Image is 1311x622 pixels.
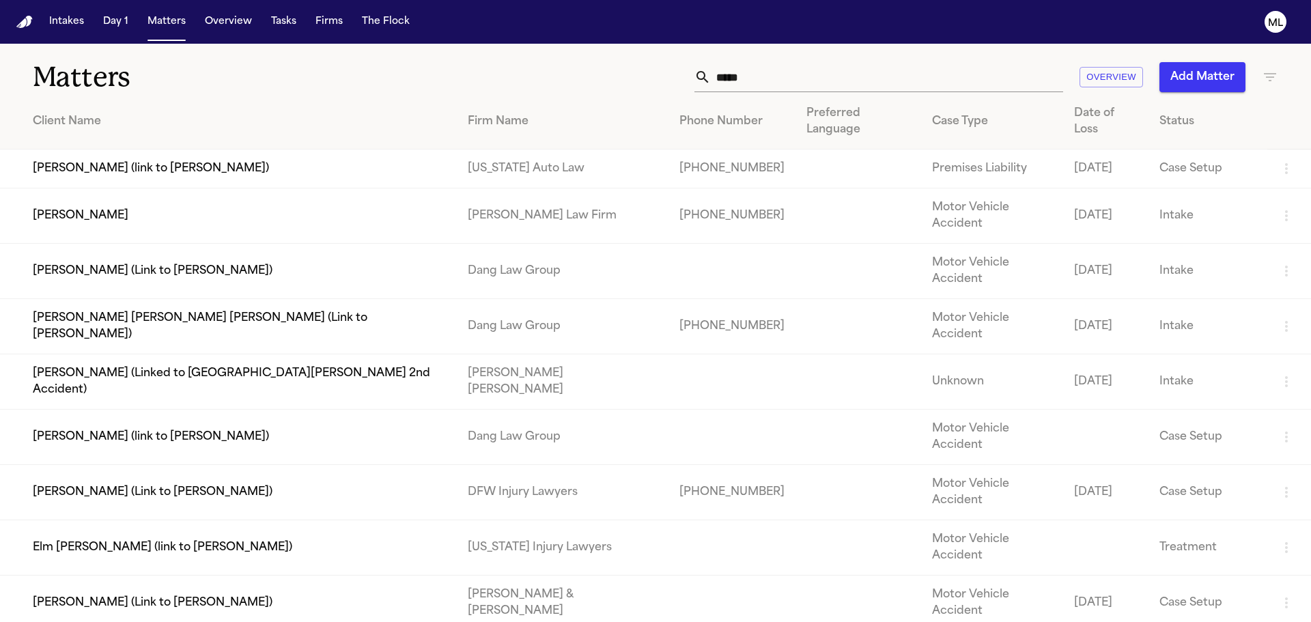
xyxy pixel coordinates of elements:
td: Case Setup [1148,410,1267,465]
div: Client Name [33,113,446,130]
img: Finch Logo [16,16,33,29]
div: Status [1159,113,1256,130]
td: [PHONE_NUMBER] [668,150,795,188]
a: Home [16,16,33,29]
h1: Matters [33,60,395,94]
td: Intake [1148,354,1267,410]
td: [DATE] [1063,244,1148,299]
td: [US_STATE] Auto Law [457,150,668,188]
button: Overview [199,10,257,34]
button: Tasks [266,10,302,34]
td: Premises Liability [921,150,1064,188]
td: [DATE] [1063,299,1148,354]
td: [DATE] [1063,354,1148,410]
td: Case Setup [1148,150,1267,188]
td: [PHONE_NUMBER] [668,465,795,520]
td: Case Setup [1148,465,1267,520]
td: Motor Vehicle Accident [921,465,1064,520]
td: Motor Vehicle Accident [921,244,1064,299]
td: [PERSON_NAME] [PERSON_NAME] [457,354,668,410]
td: Dang Law Group [457,244,668,299]
div: Case Type [932,113,1053,130]
td: Unknown [921,354,1064,410]
button: Overview [1080,67,1143,88]
td: [DATE] [1063,188,1148,244]
td: DFW Injury Lawyers [457,465,668,520]
div: Phone Number [679,113,785,130]
div: Date of Loss [1074,105,1138,138]
button: Day 1 [98,10,134,34]
td: Motor Vehicle Accident [921,520,1064,576]
td: Treatment [1148,520,1267,576]
td: Intake [1148,188,1267,244]
td: Motor Vehicle Accident [921,410,1064,465]
td: [PHONE_NUMBER] [668,188,795,244]
button: Intakes [44,10,89,34]
button: Add Matter [1159,62,1245,92]
td: [US_STATE] Injury Lawyers [457,520,668,576]
td: Dang Law Group [457,299,668,354]
div: Preferred Language [806,105,910,138]
button: Matters [142,10,191,34]
td: [DATE] [1063,150,1148,188]
td: [PHONE_NUMBER] [668,299,795,354]
button: Firms [310,10,348,34]
div: Firm Name [468,113,658,130]
td: Dang Law Group [457,410,668,465]
td: Motor Vehicle Accident [921,299,1064,354]
button: The Flock [356,10,415,34]
td: Intake [1148,244,1267,299]
td: [DATE] [1063,465,1148,520]
td: Intake [1148,299,1267,354]
td: Motor Vehicle Accident [921,188,1064,244]
td: [PERSON_NAME] Law Firm [457,188,668,244]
